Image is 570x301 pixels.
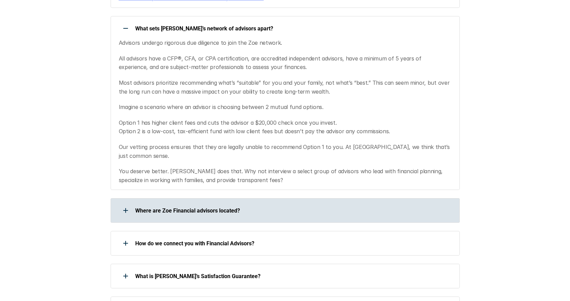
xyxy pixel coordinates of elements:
[119,103,451,112] p: Imagine a scenario where an advisor is choosing between 2 mutual fund options.
[135,207,451,214] p: Where are Zoe Financial advisors located?
[135,25,451,32] p: What sets [PERSON_NAME]’s network of advisors apart?
[119,143,451,160] p: Our vetting process ensures that they are legally unable to recommend Option 1 to you. At [GEOGRA...
[135,273,451,279] p: What is [PERSON_NAME]’s Satisfaction Guarantee?
[119,119,451,136] p: Option 1 has higher client fees and cuts the advisor a $20,000 check once you invest. Option 2 is...
[135,240,451,247] p: How do we connect you with Financial Advisors?
[119,54,451,72] p: All advisors have a CFP®, CFA, or CPA certification, are accredited independent advisors, have a ...
[119,79,451,96] p: Most advisors prioritize recommending what’s “suitable” for you and your family, not what’s “best...
[119,39,451,47] p: Advisors undergo rigorous due diligence to join the Zoe network.
[119,167,451,184] p: You deserve better. [PERSON_NAME] does that. Why not interview a select group of advisors who lea...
